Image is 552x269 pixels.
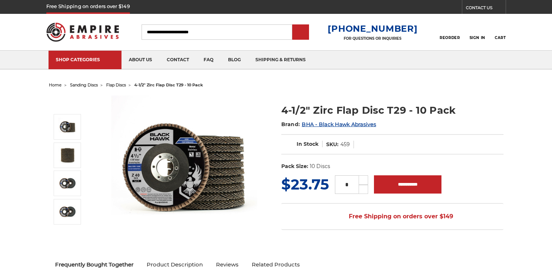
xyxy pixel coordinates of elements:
[221,51,248,69] a: blog
[248,51,313,69] a: shipping & returns
[46,18,119,46] img: Empire Abrasives
[59,225,77,241] button: Next
[297,141,319,147] span: In Stock
[331,209,453,224] span: Free Shipping on orders over $149
[58,174,77,192] img: 40 grit zirc flap disc
[328,36,417,41] p: FOR QUESTIONS OR INQUIRIES
[121,51,159,69] a: about us
[302,121,376,128] a: BHA - Black Hawk Abrasives
[111,95,257,241] img: 4.5" Black Hawk Zirconia Flap Disc 10 Pack
[281,103,503,117] h1: 4-1/2" Zirc Flap Disc T29 - 10 Pack
[440,35,460,40] span: Reorder
[440,24,460,40] a: Reorder
[49,82,62,87] a: home
[340,141,350,148] dd: 459
[58,118,77,136] img: 4.5" Black Hawk Zirconia Flap Disc 10 Pack
[466,4,506,14] a: CONTACT US
[326,141,339,148] dt: SKU:
[495,35,506,40] span: Cart
[59,98,77,114] button: Previous
[281,175,329,193] span: $23.75
[196,51,221,69] a: faq
[281,163,308,170] dt: Pack Size:
[159,51,196,69] a: contact
[470,35,485,40] span: Sign In
[134,82,203,87] span: 4-1/2" zirc flap disc t29 - 10 pack
[106,82,126,87] a: flap discs
[293,25,308,40] input: Submit
[281,121,300,128] span: Brand:
[56,57,114,62] div: SHOP CATEGORIES
[58,146,77,164] img: 10 pack of premium black hawk flap discs
[58,203,77,221] img: 60 grit zirc flap disc
[328,23,417,34] a: [PHONE_NUMBER]
[70,82,98,87] a: sanding discs
[310,163,330,170] dd: 10 Discs
[495,24,506,40] a: Cart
